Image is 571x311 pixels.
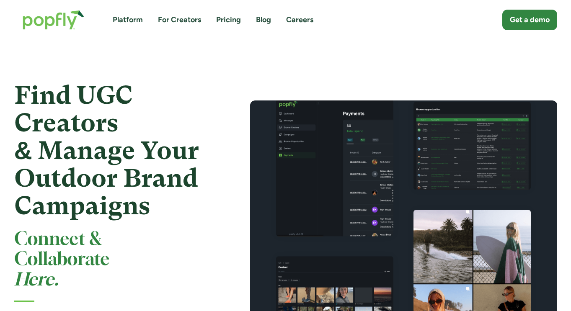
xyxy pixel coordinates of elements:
[510,15,550,25] div: Get a demo
[158,15,201,25] a: For Creators
[14,230,220,290] h2: Connect & Collaborate
[216,15,241,25] a: Pricing
[113,15,143,25] a: Platform
[256,15,271,25] a: Blog
[14,272,59,289] em: Here.
[502,10,557,30] a: Get a demo
[286,15,313,25] a: Careers
[14,2,93,38] a: home
[14,81,199,220] strong: Find UGC Creators & Manage Your Outdoor Brand Campaigns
